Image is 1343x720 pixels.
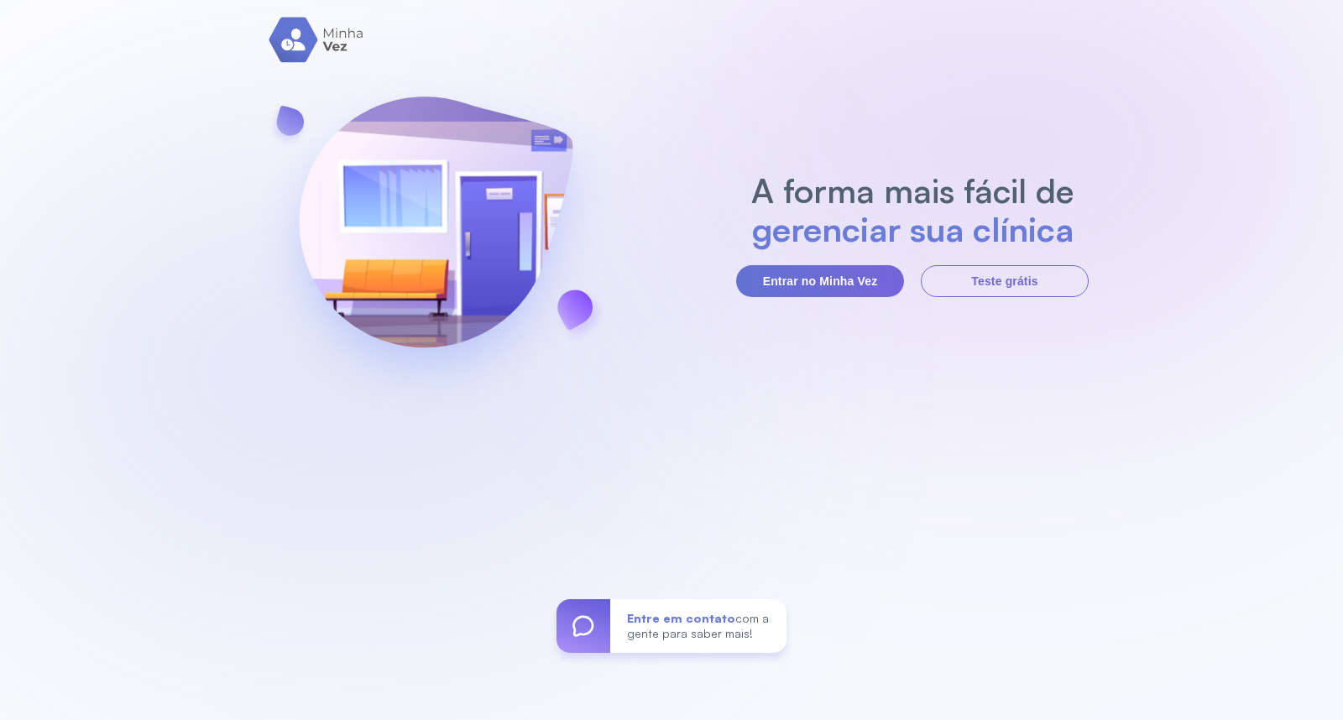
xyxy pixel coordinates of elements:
[557,599,786,653] a: Entre em contatocom a gente para saber mais!
[736,265,904,297] button: Entrar no Minha Vez
[743,171,1083,210] h2: A forma mais fácil de
[627,611,735,625] span: Entre em contato
[269,17,365,63] img: logo.svg
[921,265,1089,297] button: Teste grátis
[254,52,617,417] img: banner-login.svg
[743,210,1083,248] h2: gerenciar sua clínica
[610,599,786,653] div: com a gente para saber mais!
